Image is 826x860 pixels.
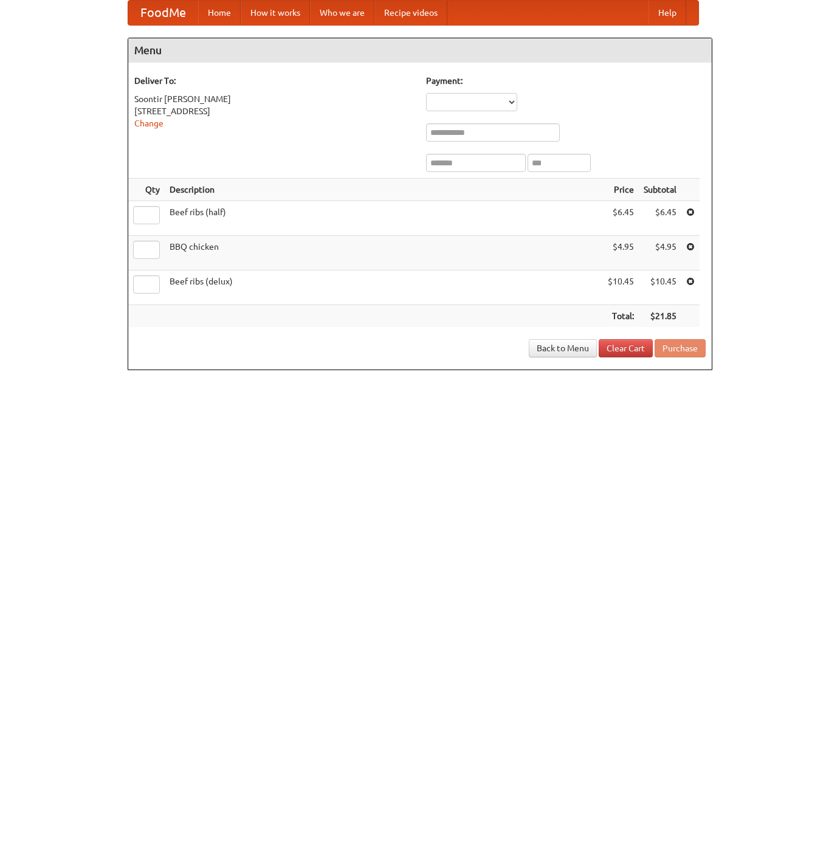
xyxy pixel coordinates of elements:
[310,1,374,25] a: Who we are
[128,179,165,201] th: Qty
[639,236,681,270] td: $4.95
[128,1,198,25] a: FoodMe
[603,201,639,236] td: $6.45
[134,75,414,87] h5: Deliver To:
[241,1,310,25] a: How it works
[639,270,681,305] td: $10.45
[599,339,653,357] a: Clear Cart
[374,1,447,25] a: Recipe videos
[165,201,603,236] td: Beef ribs (half)
[603,236,639,270] td: $4.95
[649,1,686,25] a: Help
[603,179,639,201] th: Price
[603,270,639,305] td: $10.45
[134,105,414,117] div: [STREET_ADDRESS]
[134,93,414,105] div: Soontir [PERSON_NAME]
[134,119,163,128] a: Change
[639,201,681,236] td: $6.45
[426,75,706,87] h5: Payment:
[165,270,603,305] td: Beef ribs (delux)
[603,305,639,328] th: Total:
[128,38,712,63] h4: Menu
[165,236,603,270] td: BBQ chicken
[165,179,603,201] th: Description
[639,305,681,328] th: $21.85
[639,179,681,201] th: Subtotal
[529,339,597,357] a: Back to Menu
[655,339,706,357] button: Purchase
[198,1,241,25] a: Home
